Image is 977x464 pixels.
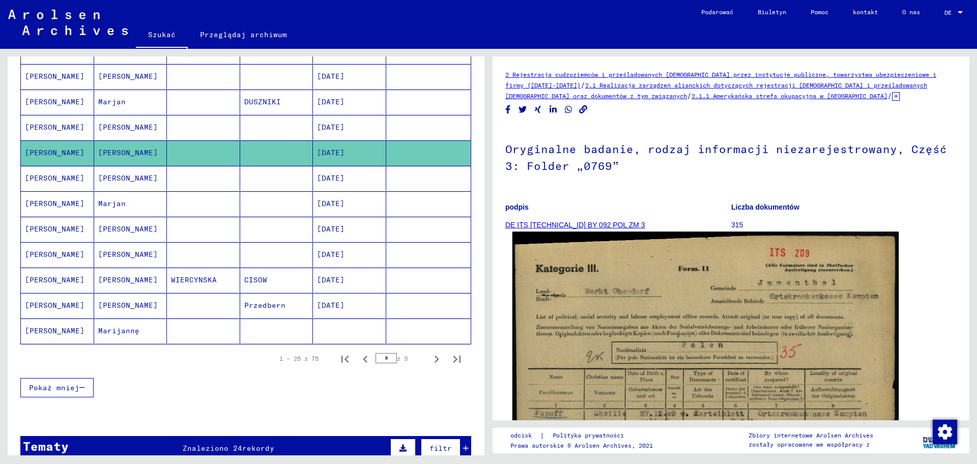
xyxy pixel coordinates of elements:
font: Marjan [98,97,126,106]
font: Zbiory internetowe Arolsen Archives [749,431,873,439]
font: [PERSON_NAME] [25,326,84,335]
font: Pokaż mniej [29,383,79,392]
font: Przedbern [244,301,285,310]
a: DE ITS [TECHNICAL_ID] BY 092 POL ZM 3 [505,221,645,229]
font: / [687,91,692,100]
button: Kopiuj link [578,103,589,116]
font: Pomoc [811,8,828,16]
button: Udostępnij na LinkedIn [548,103,559,116]
font: [DATE] [317,275,344,284]
a: 2.1 Realizacja zarządzeń alianckich dotyczących rejestracji [DEMOGRAPHIC_DATA] i prześladowanych ... [505,81,927,100]
font: DUSZNIKI [244,97,281,106]
img: Arolsen_neg.svg [8,10,128,35]
button: Udostępnij na Xing [533,103,543,116]
font: [DATE] [317,199,344,208]
font: [DATE] [317,224,344,234]
font: Podarować [701,8,733,16]
img: Zmiana zgody [933,420,957,444]
a: Polityka prywatności [544,430,636,441]
a: 2 Rejestracja cudzoziemców i prześladowanych [DEMOGRAPHIC_DATA] przez instytucje publiczne, towar... [505,71,936,89]
button: Następna strona [426,349,447,369]
font: kontakt [853,8,878,16]
font: DE [944,9,952,16]
a: odcisk [510,430,540,441]
font: filtr [429,444,452,453]
button: Udostępnij na WhatsAppie [563,103,574,116]
a: Szukać [136,22,188,49]
font: Polityka prywatności [553,431,624,439]
font: / [581,80,585,90]
font: [PERSON_NAME] [98,72,158,81]
font: CISOW [244,275,267,284]
font: [DATE] [317,148,344,157]
a: 2.1.1 Amerykańska strefa okupacyjna w [GEOGRAPHIC_DATA] [692,92,887,100]
font: [PERSON_NAME] [98,250,158,259]
font: [PERSON_NAME] [25,148,84,157]
font: Marjan [98,199,126,208]
font: | [540,431,544,440]
font: Marijannę [98,326,139,335]
button: Ostatnia strona [447,349,467,369]
font: [DATE] [317,123,344,132]
font: podpis [505,203,529,211]
font: / [887,91,892,100]
font: [PERSON_NAME] [98,123,158,132]
font: Prawa autorskie © Arolsen Archives, 2021 [510,442,653,449]
button: Poprzednia strona [355,349,376,369]
button: Pokaż mniej [20,378,94,397]
font: 315 [731,221,743,229]
font: [DATE] [317,250,344,259]
font: odcisk [510,431,532,439]
font: rekordy [242,444,274,453]
button: Udostępnij na Facebooku [503,103,513,116]
a: Przeglądaj archiwum [188,22,299,47]
font: Tematy [23,439,69,454]
font: [PERSON_NAME] [98,148,158,157]
font: [PERSON_NAME] [25,199,84,208]
font: [DATE] [317,72,344,81]
font: [PERSON_NAME] [98,173,158,183]
font: 1 – 25 z 75 [279,355,319,362]
font: [PERSON_NAME] [98,301,158,310]
font: [PERSON_NAME] [25,275,84,284]
font: Szukać [148,30,176,39]
button: Udostępnij na Twitterze [518,103,528,116]
font: Znaleziono 24 [183,444,242,453]
font: [DATE] [317,97,344,106]
font: [PERSON_NAME] [25,72,84,81]
button: Pierwsza strona [335,349,355,369]
font: O nas [902,8,920,16]
font: Przeglądaj archiwum [200,30,287,39]
font: Oryginalne badanie, rodzaj informacji niezarejestrowany, Część 3: Folder „0769” [505,142,947,173]
font: [PERSON_NAME] [25,97,84,106]
div: Zmiana zgody [932,419,957,444]
font: [PERSON_NAME] [25,250,84,259]
font: [DATE] [317,301,344,310]
font: z 3 [397,355,408,362]
font: WIERCYNSKA [171,275,217,284]
img: yv_logo.png [921,427,959,453]
font: [PERSON_NAME] [25,173,84,183]
font: Liczba dokumentów [731,203,799,211]
font: [PERSON_NAME] [25,301,84,310]
button: filtr [421,439,461,458]
font: zostały opracowane we współpracy z [749,441,870,448]
font: [PERSON_NAME] [25,224,84,234]
font: Biuletyn [758,8,786,16]
font: [PERSON_NAME] [25,123,84,132]
font: [PERSON_NAME] [98,224,158,234]
font: [DATE] [317,173,344,183]
font: [PERSON_NAME] [98,275,158,284]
